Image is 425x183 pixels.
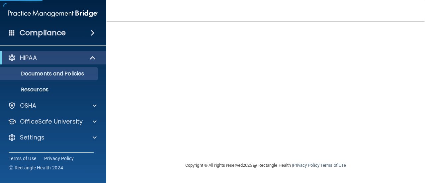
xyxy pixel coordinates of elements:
[20,28,66,38] h4: Compliance
[4,70,95,77] p: Documents and Policies
[144,155,387,176] div: Copyright © All rights reserved 2025 @ Rectangle Health | |
[8,102,97,110] a: OSHA
[8,7,98,20] img: PMB logo
[9,155,36,162] a: Terms of Use
[20,102,37,110] p: OSHA
[20,54,37,62] p: HIPAA
[8,54,96,62] a: HIPAA
[8,118,97,126] a: OfficeSafe University
[4,86,95,93] p: Resources
[20,118,83,126] p: OfficeSafe University
[320,163,346,168] a: Terms of Use
[8,134,97,141] a: Settings
[44,155,74,162] a: Privacy Policy
[20,134,44,141] p: Settings
[9,164,63,171] span: Ⓒ Rectangle Health 2024
[293,163,319,168] a: Privacy Policy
